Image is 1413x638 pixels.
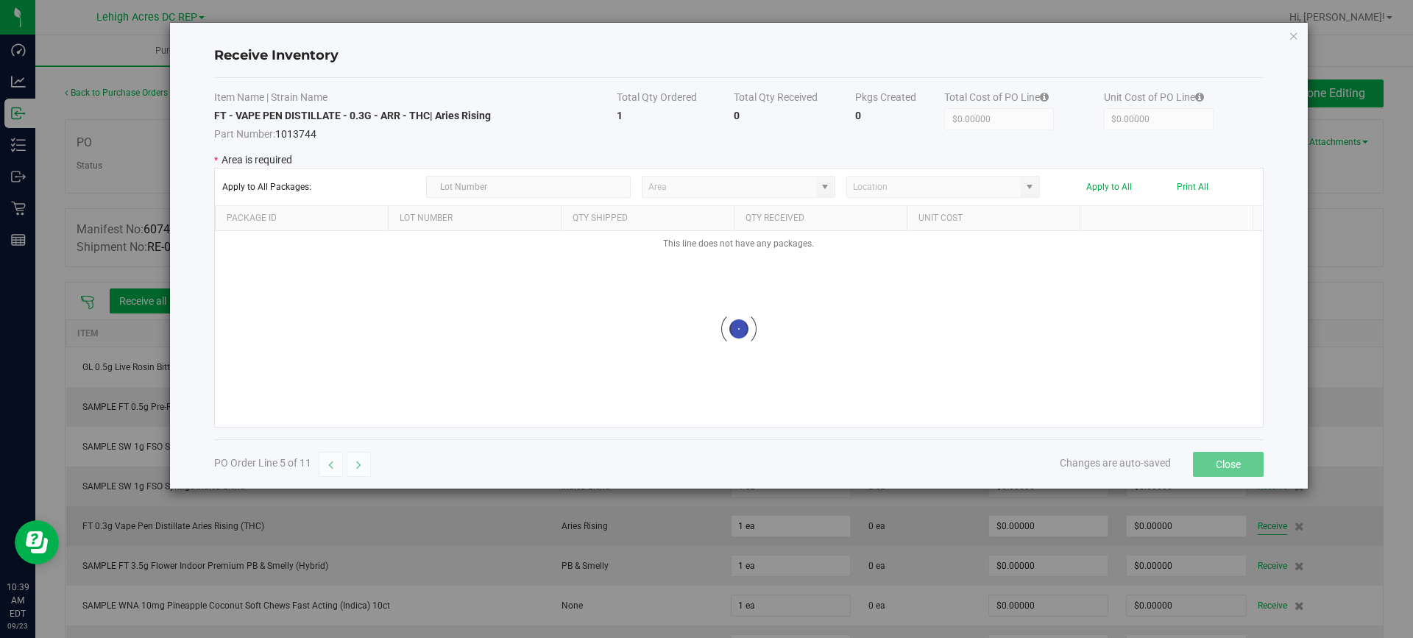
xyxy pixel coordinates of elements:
strong: 0 [734,110,740,121]
th: Package Id [215,206,388,231]
strong: 1 [617,110,623,121]
span: PO Order Line 5 of 11 [214,457,311,469]
span: Part Number: [214,128,275,140]
th: Qty Received [734,206,907,231]
iframe: Resource center [15,520,59,564]
span: Changes are auto-saved [1060,457,1171,469]
h4: Receive Inventory [214,46,1264,65]
th: Item Name | Strain Name [214,90,617,108]
i: Specifying a total cost will update all package costs. [1040,92,1049,102]
span: Apply to All Packages: [222,182,416,192]
span: 1013744 [214,123,617,141]
th: Qty Shipped [561,206,734,231]
input: Lot Number [426,176,631,198]
th: Total Cost of PO Line [944,90,1104,108]
span: Area is required [222,154,292,166]
button: Apply to All [1086,182,1132,192]
button: Print All [1177,182,1208,192]
i: Specifying a total cost will update all package costs. [1195,92,1204,102]
th: Unit Cost [907,206,1080,231]
th: Total Qty Received [734,90,856,108]
th: Total Qty Ordered [617,90,734,108]
button: Close modal [1289,26,1299,44]
th: Lot Number [388,206,561,231]
strong: 0 [855,110,861,121]
th: Unit Cost of PO Line [1104,90,1264,108]
strong: FT - VAPE PEN DISTILLATE - 0.3G - ARR - THC | Aries Rising [214,110,491,121]
button: Close [1193,452,1264,477]
th: Pkgs Created [855,90,944,108]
